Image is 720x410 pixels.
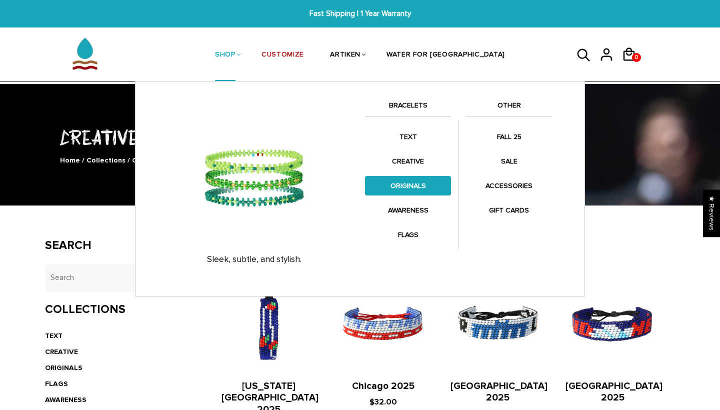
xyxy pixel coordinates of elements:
a: Collections [86,156,125,164]
span: $32.00 [369,397,397,407]
a: [GEOGRAPHIC_DATA] 2025 [565,380,662,404]
h3: Search [45,238,191,253]
a: Home [60,156,80,164]
a: [GEOGRAPHIC_DATA] 2025 [450,380,547,404]
a: TEXT [365,127,451,146]
span: CREATIVE [132,156,165,164]
div: Click to open Judge.me floating reviews tab [703,189,720,237]
a: BRACELETS [365,99,451,116]
a: 0 [621,65,644,66]
h1: CREATIVE [45,123,675,150]
a: Chicago 2025 [352,380,414,392]
span: / [82,156,84,164]
h3: Collections [45,302,191,317]
a: ORIGINALS [45,363,82,372]
a: FLAGS [45,379,68,388]
a: OTHER [466,99,552,116]
a: FALL 25 [466,127,552,146]
a: CREATIVE [365,151,451,171]
a: AWARENESS [365,200,451,220]
span: Fast Shipping | 1 Year Warranty [222,8,498,19]
a: CUSTOMIZE [261,29,304,82]
input: Search [45,264,191,291]
p: Sleek, subtle, and stylish. [153,254,355,264]
span: 0 [632,50,640,64]
a: SALE [466,151,552,171]
a: GIFT CARDS [466,200,552,220]
a: ACCESSORIES [466,176,552,195]
a: WATER FOR [GEOGRAPHIC_DATA] [386,29,505,82]
a: ORIGINALS [365,176,451,195]
a: AWARENESS [45,395,86,404]
a: TEXT [45,331,62,340]
a: FLAGS [365,225,451,244]
a: ARTIKEN [330,29,360,82]
a: SHOP [215,29,235,82]
a: CREATIVE [45,347,78,356]
span: / [127,156,130,164]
